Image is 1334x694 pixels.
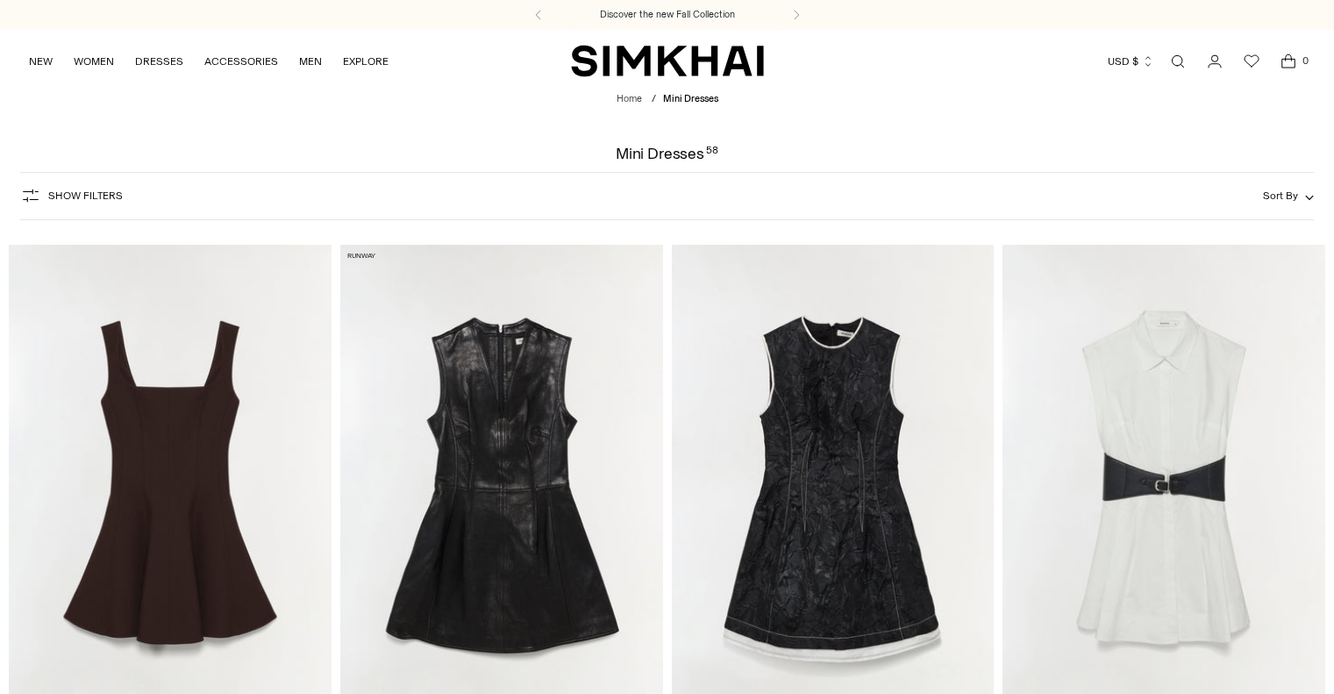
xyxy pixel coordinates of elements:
[652,92,656,107] div: /
[1263,190,1298,202] span: Sort By
[74,42,114,81] a: WOMEN
[20,182,123,210] button: Show Filters
[571,44,764,78] a: SIMKHAI
[616,146,718,161] h1: Mini Dresses
[706,146,718,161] div: 58
[1197,44,1232,79] a: Go to the account page
[48,190,123,202] span: Show Filters
[135,42,183,81] a: DRESSES
[343,42,389,81] a: EXPLORE
[600,8,735,22] a: Discover the new Fall Collection
[617,92,718,107] nav: breadcrumbs
[29,42,53,81] a: NEW
[663,93,718,104] span: Mini Dresses
[1271,44,1306,79] a: Open cart modal
[1160,44,1195,79] a: Open search modal
[1263,186,1314,205] button: Sort By
[1297,53,1313,68] span: 0
[299,42,322,81] a: MEN
[1108,42,1154,81] button: USD $
[204,42,278,81] a: ACCESSORIES
[617,93,642,104] a: Home
[1234,44,1269,79] a: Wishlist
